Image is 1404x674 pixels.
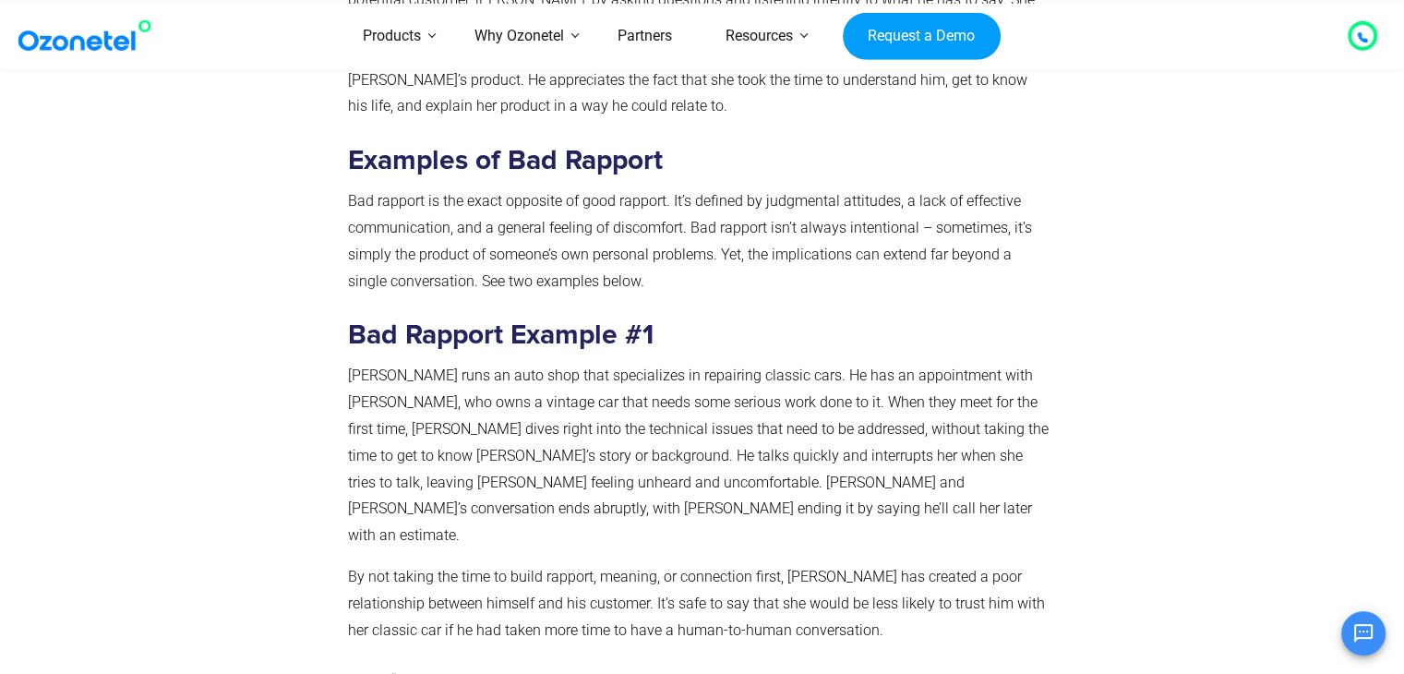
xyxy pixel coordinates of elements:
strong: Examples of Bad Rapport [348,147,663,175]
a: Request a Demo [843,12,1001,60]
p: [PERSON_NAME] runs an auto shop that specializes in repairing classic cars. He has an appointment... [348,363,1049,549]
a: Partners [591,4,699,69]
a: Resources [699,4,820,69]
p: By not taking the time to build rapport, meaning, or connection first, [PERSON_NAME] has created ... [348,564,1049,644]
strong: Bad Rapport Example #1 [348,321,654,349]
a: Why Ozonetel [448,4,591,69]
a: Products [336,4,448,69]
button: Open chat [1341,611,1386,656]
p: Bad rapport is the exact opposite of good rapport. It’s defined by judgmental attitudes, a lack o... [348,188,1049,295]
